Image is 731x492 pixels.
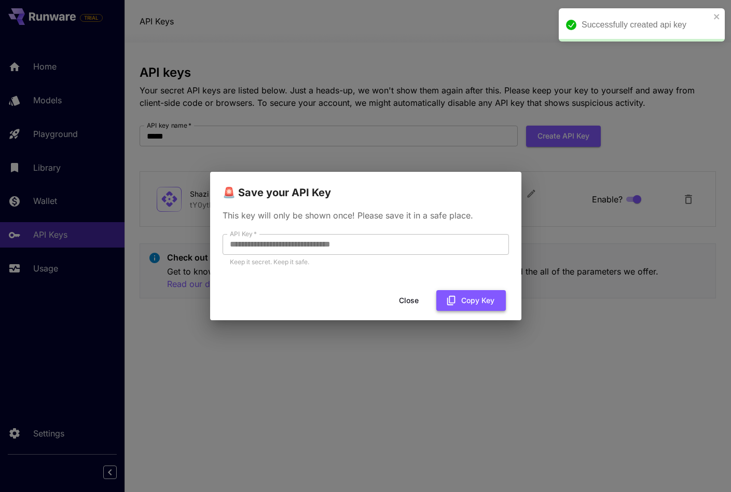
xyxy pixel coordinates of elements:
p: This key will only be shown once! Please save it in a safe place. [223,209,509,222]
button: close [713,12,721,21]
h2: 🚨 Save your API Key [210,172,521,201]
button: Close [385,290,432,311]
p: Keep it secret. Keep it safe. [230,257,502,267]
button: Copy Key [436,290,506,311]
div: Successfully created api key [582,19,710,31]
label: API Key [230,229,257,238]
